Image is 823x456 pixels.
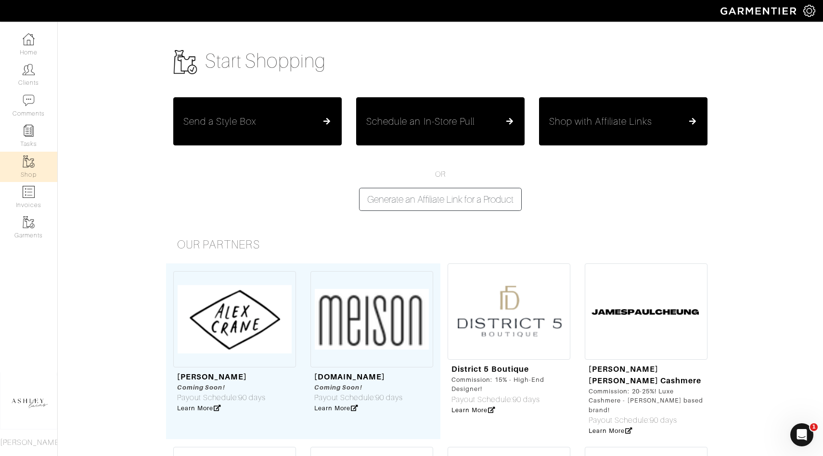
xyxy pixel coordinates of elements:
[513,395,540,404] span: 90 days
[451,365,529,374] a: District 5 Boutique
[166,169,715,211] div: OR
[23,216,35,228] img: garments-icon-b7da505a4dc4fd61783c78ac3ca0ef83fa9d6f193b1c9dc38574b1d14d53ca28.png
[173,50,197,74] img: garments-icon-b7da505a4dc4fd61783c78ac3ca0ef83fa9d6f193b1c9dc38574b1d14d53ca28.png
[716,2,803,19] img: garmentier-logo-header-white-b43fb05a5012e4ada735d5af1a66efaba907eab6374d6393d1fbf88cb4ef424d.png
[790,423,813,446] iframe: Intercom live chat
[173,97,342,145] button: Send a Style Box
[650,416,677,425] span: 90 days
[451,375,566,393] div: Commission: 15% - High-End Designer!
[23,64,35,76] img: clients-icon-6bae9207a08558b7cb47a8932f037763ab4055f8c8b6bfacd5dc20c3e0201464.png
[803,5,815,17] img: gear-icon-white-bd11855cb880d31180b6d7d6211b90ccbf57a29d726f0c71d8c61bd08dd39cc2.png
[23,33,35,45] img: dashboard-icon-dbcd8f5a0b271acd01030246c82b418ddd0df26cd7fceb0bd07c9910d44c42f6.png
[314,372,385,381] a: [DOMAIN_NAME]
[177,404,221,412] a: Learn More
[314,383,403,392] div: Coming Soon!
[177,383,266,392] div: Coming Soon!
[177,372,247,381] a: [PERSON_NAME]
[314,392,403,404] div: Payout Schedule:
[183,116,256,127] h5: Send a Style Box
[589,415,704,426] div: Payout Schedule:
[366,116,475,127] h5: Schedule an In-Store Pull
[810,423,818,431] span: 1
[359,188,522,211] button: Generate an Affiliate Link for a Product
[451,394,566,405] div: Payout Schedule:
[23,156,35,168] img: garments-icon-b7da505a4dc4fd61783c78ac3ca0ef83fa9d6f193b1c9dc38574b1d14d53ca28.png
[310,271,433,367] img: Screenshot%202023-06-02%20at%201.40.48%20PM.png
[314,404,358,412] a: Learn More
[366,116,514,127] a: Schedule an In-Store Pull
[589,365,701,385] a: [PERSON_NAME] [PERSON_NAME] Cashmere
[177,392,266,404] div: Payout Schedule:
[23,94,35,106] img: comment-icon-a0a6a9ef722e966f86d9cbdc48e553b5cf19dbc54f86b18d962a5391bc8f6eb6.png
[238,393,266,402] span: 90 days
[173,271,296,367] img: Screen%20Shot%202023-05-23%20at%208.25.52%20AM.png
[589,427,632,434] a: Learn More
[585,263,707,360] img: Screenshot%202023-06-30%20at%202.11.00%20PM.png
[539,97,707,145] button: Shop with Affiliate Links
[451,406,495,414] a: Learn More
[205,50,326,72] span: Start Shopping
[23,125,35,137] img: reminder-icon-8004d30b9f0a5d33ae49ab947aed9ed385cf756f9e5892f1edd6e32f2345188e.png
[589,387,704,415] div: Commission: 20-25%! Luxe Cashmere - [PERSON_NAME] based brand!
[549,116,652,127] h5: Shop with Affiliate Links
[356,97,525,145] button: Schedule an In-Store Pull
[177,238,260,251] span: Our Partners
[448,263,570,360] img: Screenshot%202023-08-02%20at%2011.13.10%20AM.png
[23,186,35,198] img: orders-icon-0abe47150d42831381b5fb84f609e132dff9fe21cb692f30cb5eec754e2cba89.png
[375,393,403,402] span: 90 days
